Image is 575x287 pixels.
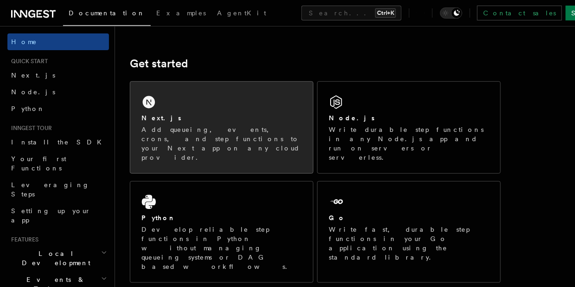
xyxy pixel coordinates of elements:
span: Python [11,105,45,112]
button: Search...Ctrl+K [301,6,402,20]
span: Your first Functions [11,155,66,172]
span: Local Development [7,249,101,267]
span: Node.js [11,88,55,96]
a: PythonDevelop reliable step functions in Python without managing queueing systems or DAG based wo... [130,181,313,283]
a: Node.js [7,84,109,100]
span: Inngest tour [7,124,52,132]
a: Node.jsWrite durable step functions in any Node.js app and run on servers or serverless. [317,81,501,174]
button: Toggle dark mode [440,7,462,19]
p: Add queueing, events, crons, and step functions to your Next app on any cloud provider. [141,125,302,162]
span: Next.js [11,72,55,79]
span: Home [11,37,37,46]
a: Next.jsAdd queueing, events, crons, and step functions to your Next app on any cloud provider. [130,81,313,174]
h2: Python [141,213,176,222]
span: Setting up your app [11,207,91,224]
span: Documentation [69,9,145,17]
p: Develop reliable step functions in Python without managing queueing systems or DAG based workflows. [141,225,302,271]
span: AgentKit [217,9,266,17]
a: Your first Functions [7,150,109,176]
a: Examples [151,3,211,25]
kbd: Ctrl+K [375,8,396,18]
span: Leveraging Steps [11,181,89,198]
h2: Next.js [141,113,181,123]
p: Write durable step functions in any Node.js app and run on servers or serverless. [329,125,489,162]
a: Setting up your app [7,202,109,228]
p: Write fast, durable step functions in your Go application using the standard library. [329,225,489,262]
a: Get started [130,57,188,70]
a: Documentation [63,3,151,26]
a: Leveraging Steps [7,176,109,202]
a: Next.js [7,67,109,84]
button: Local Development [7,245,109,271]
span: Quick start [7,58,48,65]
a: GoWrite fast, durable step functions in your Go application using the standard library. [317,181,501,283]
a: Python [7,100,109,117]
a: Home [7,33,109,50]
h2: Go [329,213,345,222]
a: AgentKit [211,3,272,25]
span: Features [7,236,38,243]
span: Examples [156,9,206,17]
a: Contact sales [477,6,562,20]
a: Install the SDK [7,134,109,150]
span: Install the SDK [11,138,107,146]
h2: Node.js [329,113,375,123]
